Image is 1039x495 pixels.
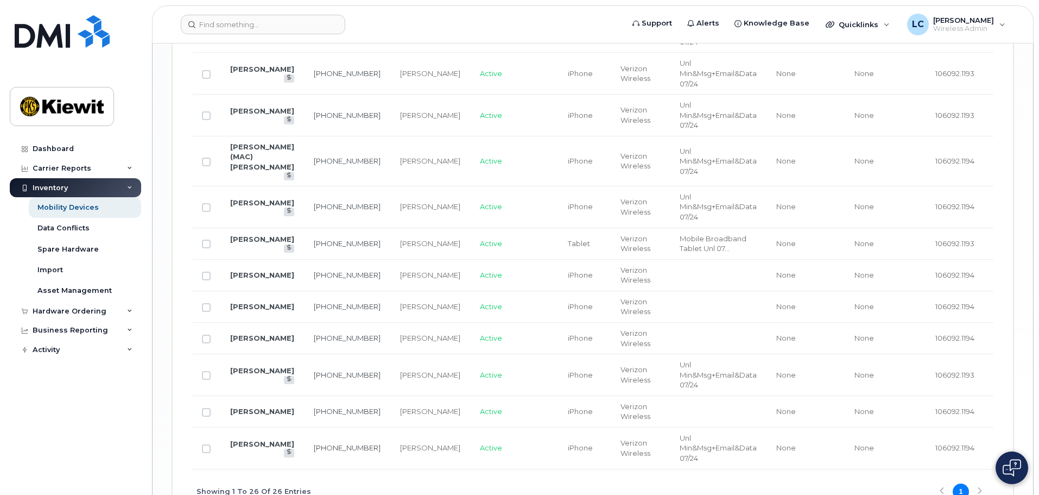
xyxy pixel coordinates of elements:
a: [PERSON_NAME] (MAC) [PERSON_NAME] [230,142,294,171]
div: [PERSON_NAME] [400,156,460,166]
span: Verizon Wireless [620,234,650,253]
span: None [854,239,874,248]
span: 106092.1194 [935,334,974,342]
span: 106092.1194 [935,407,974,416]
span: None [854,271,874,279]
a: [PHONE_NUMBER] [314,239,381,248]
a: [PERSON_NAME] [230,302,294,311]
span: None [776,156,796,165]
span: Quicklinks [839,20,878,29]
span: None [776,443,796,452]
span: Unl Min&Msg+Email&Data 07/24 [680,434,757,462]
div: [PERSON_NAME] [400,270,460,280]
img: Open chat [1003,459,1021,477]
span: Verizon Wireless [620,438,650,458]
a: View Last Bill [284,376,294,384]
a: [PERSON_NAME] [230,440,294,448]
span: Active [480,239,502,248]
span: iPhone [568,407,593,416]
span: 106092.1194 [935,302,974,311]
span: Wireless Admin [933,24,994,33]
span: Verizon Wireless [620,297,650,316]
a: [PHONE_NUMBER] [314,443,381,452]
span: Tablet [568,239,590,248]
span: 106092.1194 [935,271,974,279]
span: Mobile Broadband Tablet Unl 07/24 [680,234,746,253]
span: None [854,407,874,416]
div: [PERSON_NAME] [400,239,460,249]
div: [PERSON_NAME] [400,202,460,212]
span: Active [480,334,502,342]
a: [PERSON_NAME] [230,235,294,243]
div: [PERSON_NAME] [400,370,460,380]
span: None [854,334,874,342]
div: [PERSON_NAME] [400,406,460,417]
a: View Last Bill [284,74,294,83]
a: [PERSON_NAME] [230,198,294,207]
span: Verizon Wireless [620,329,650,348]
a: [PERSON_NAME] [230,271,294,279]
span: 106092.1193 [935,371,974,379]
span: Unl Min&Msg+Email&Data 07/24 [680,147,757,176]
div: [PERSON_NAME] [400,110,460,121]
a: [PHONE_NUMBER] [314,334,381,342]
span: Active [480,407,502,416]
div: [PERSON_NAME] [400,302,460,312]
span: Knowledge Base [744,18,809,29]
span: None [776,334,796,342]
span: Active [480,69,502,78]
span: None [854,302,874,311]
span: Verizon Wireless [620,402,650,421]
a: [PERSON_NAME] [230,334,294,342]
span: 106092.1193 [935,111,974,120]
a: Knowledge Base [727,12,817,34]
span: Active [480,156,502,165]
div: [PERSON_NAME] [400,333,460,343]
span: Active [480,371,502,379]
span: None [776,271,796,279]
span: 106092.1194 [935,443,974,452]
span: None [854,371,874,379]
span: Verizon Wireless [620,266,650,285]
span: None [776,111,796,120]
span: Verizon Wireless [620,197,650,216]
span: None [854,202,874,211]
span: None [776,371,796,379]
a: View Last Bill [284,449,294,457]
a: [PHONE_NUMBER] [314,202,381,211]
span: [PERSON_NAME] [933,16,994,24]
span: Unl Min&Msg+Email&Data 07/24 [680,192,757,221]
a: Support [625,12,680,34]
span: None [776,69,796,78]
a: View Last Bill [284,116,294,124]
a: [PERSON_NAME] [230,65,294,73]
span: Unl Min&Msg+Email&Data 07/24 [680,360,757,389]
span: Verizon Wireless [620,64,650,83]
a: [PHONE_NUMBER] [314,156,381,165]
span: iPhone [568,202,593,211]
span: None [854,156,874,165]
a: [PERSON_NAME] [230,106,294,115]
a: [PHONE_NUMBER] [314,111,381,120]
span: None [854,69,874,78]
span: None [854,111,874,120]
span: Active [480,111,502,120]
div: Lorena Chavez [899,14,1013,35]
a: [PHONE_NUMBER] [314,271,381,279]
span: Unl Min&Msg+Email&Data 07/24 [680,101,757,129]
div: [PERSON_NAME] [400,443,460,453]
span: 106092.1194 [935,202,974,211]
span: 106092.1194 [935,156,974,165]
span: None [776,407,796,416]
input: Find something... [181,15,345,34]
a: View Last Bill [284,208,294,216]
span: iPhone [568,69,593,78]
span: iPhone [568,302,593,311]
span: iPhone [568,334,593,342]
span: Unl Min&Msg+Email&Data 07/24 [680,17,757,46]
span: None [854,443,874,452]
span: Alerts [696,18,719,29]
span: None [776,302,796,311]
span: 106092.1193 [935,69,974,78]
span: Verizon Wireless [620,365,650,384]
